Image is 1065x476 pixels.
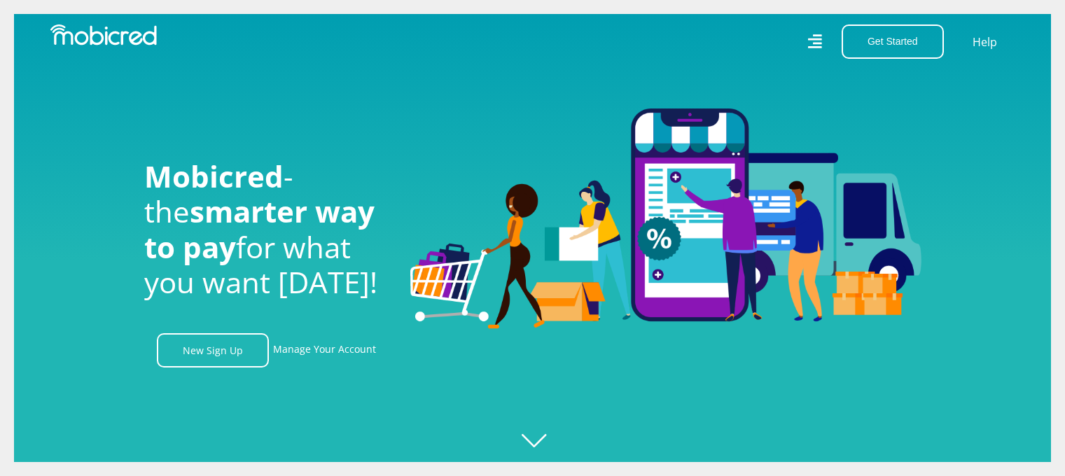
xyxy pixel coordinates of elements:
a: Help [972,33,998,51]
img: Welcome to Mobicred [410,108,921,330]
button: Get Started [842,24,944,59]
span: Mobicred [144,156,284,196]
span: smarter way to pay [144,191,375,266]
a: Manage Your Account [273,333,376,367]
a: New Sign Up [157,333,269,367]
h1: - the for what you want [DATE]! [144,159,389,300]
img: Mobicred [50,24,157,45]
